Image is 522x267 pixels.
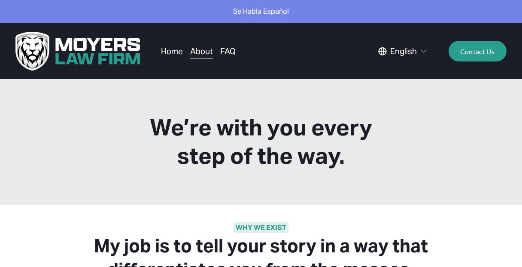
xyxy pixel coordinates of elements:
[190,43,213,59] a: About
[161,43,183,59] a: Home
[15,32,140,71] img: Moyers Law Firm | Everyone Matters. Everyone Counts.
[378,43,428,59] div: language picker
[138,114,384,170] h1: We’re with you every step of the way.
[220,43,236,59] a: FAQ
[21,6,501,18] p: Se Habla Español
[234,222,288,233] strong: WHY WE EXIST
[449,41,507,61] a: Contact Us
[390,44,417,58] span: English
